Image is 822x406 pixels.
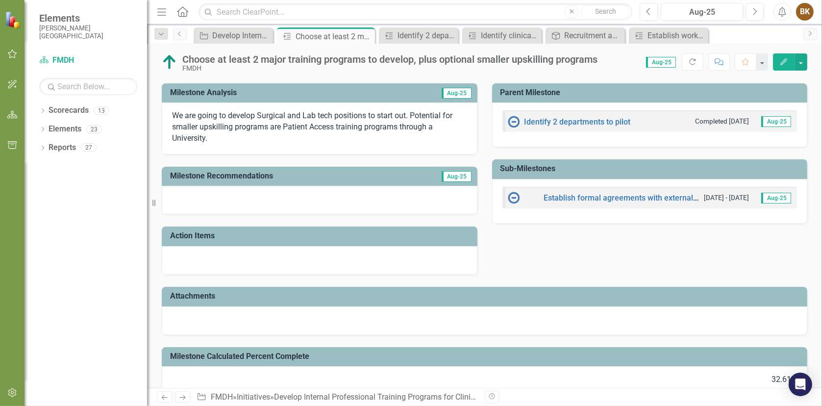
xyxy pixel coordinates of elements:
div: FMDH [182,65,598,72]
a: Establish working committee [631,29,706,42]
a: FMDH [211,392,233,402]
img: ClearPoint Strategy [5,11,22,28]
span: Aug-25 [442,171,472,182]
button: Aug-25 [661,3,743,21]
span: Aug-25 [646,57,676,68]
a: Initiatives [237,392,270,402]
div: Develop Internal Professional Training Programs for Clinical Positions [212,29,271,42]
div: 23 [86,125,102,133]
h3: Attachments [170,292,802,301]
div: Choose at least 2 major training programs to develop, plus optional smaller upskilling programs [296,30,373,43]
span: Search [595,7,616,15]
div: 27 [81,144,97,152]
a: Establish formal agreements with external education partners if applicable. [544,193,809,203]
a: Develop Internal Professional Training Programs for Clinical Positions [196,29,271,42]
h3: Milestone Recommendations [170,172,402,180]
div: » » » [197,392,477,403]
img: No Information [508,116,520,127]
p: We are going to develop Surgical and Lab tech positions to start out. Potential for smaller upski... [172,110,467,144]
a: Recruitment and Retention [548,29,623,42]
a: Identify clinical positions appropriate for on-site education. [465,29,539,42]
img: Above Target [162,54,177,70]
span: Aug-25 [442,88,472,99]
a: Develop Internal Professional Training Programs for Clinical Positions [274,392,515,402]
div: Aug-25 [664,6,740,18]
a: Identify 2 departments to pilot [524,117,631,127]
div: Establish working committee [648,29,706,42]
span: Elements [39,12,137,24]
input: Search ClearPoint... [199,3,632,21]
h3: Parent Milestone [500,88,803,97]
div: 13 [94,106,109,115]
a: Elements [49,124,81,135]
a: Scorecards [49,105,89,116]
img: No Information [508,192,520,203]
small: Completed [DATE] [695,117,749,126]
div: Recruitment and Retention [564,29,623,42]
button: BK [796,3,814,21]
span: Aug-25 [761,193,791,203]
h3: Action Items [170,231,473,240]
div: Choose at least 2 major training programs to develop, plus optional smaller upskilling programs [182,54,598,65]
div: Identify 2 departments to pilot [398,29,456,42]
a: Reports [49,142,76,153]
h3: Milestone Analysis [170,88,376,97]
a: Identify 2 departments to pilot [381,29,456,42]
h3: Sub-Milestones [500,164,803,173]
input: Search Below... [39,78,137,95]
button: Search [581,5,630,19]
small: [PERSON_NAME][GEOGRAPHIC_DATA] [39,24,137,40]
span: Aug-25 [761,116,791,127]
div: 32.61% [172,374,797,385]
h3: Milestone Calculated Percent Complete [170,352,802,361]
div: Identify clinical positions appropriate for on-site education. [481,29,539,42]
div: Open Intercom Messenger [789,373,812,396]
small: [DATE] - [DATE] [704,193,749,203]
a: FMDH [39,55,137,66]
